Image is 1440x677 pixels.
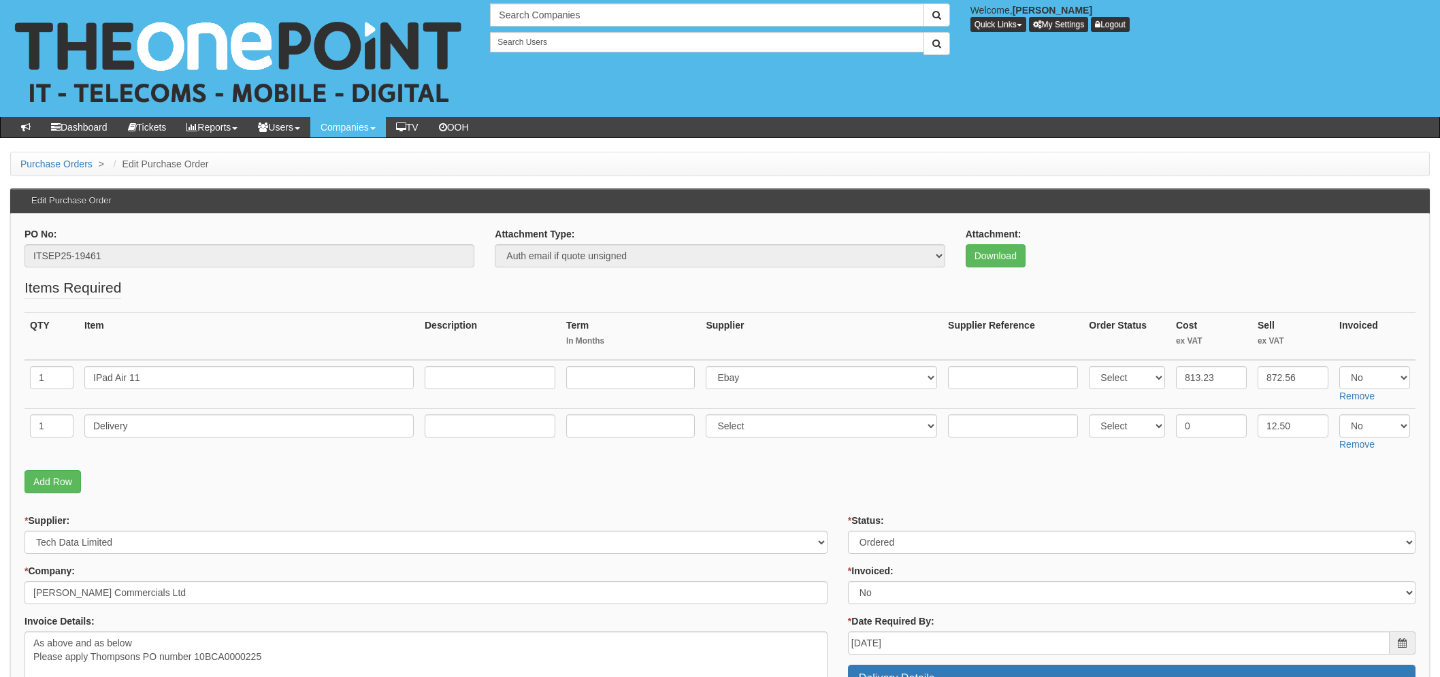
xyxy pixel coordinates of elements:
a: TV [386,117,429,137]
th: Invoiced [1334,312,1416,360]
button: Quick Links [970,17,1026,32]
th: Item [79,312,419,360]
a: Tickets [118,117,177,137]
a: Companies [310,117,386,137]
input: Search Users [490,32,923,52]
label: Invoiced: [848,564,894,578]
input: Search Companies [490,3,923,27]
th: Order Status [1083,312,1171,360]
h3: Edit Purchase Order [24,189,118,212]
legend: Items Required [24,278,121,299]
th: QTY [24,312,79,360]
a: Remove [1339,391,1375,401]
label: Date Required By: [848,614,934,628]
a: Download [966,244,1026,267]
a: OOH [429,117,479,137]
a: Purchase Orders [20,159,93,169]
span: > [95,159,108,169]
div: Welcome, [960,3,1440,32]
th: Sell [1252,312,1334,360]
a: Remove [1339,439,1375,450]
a: Users [248,117,310,137]
th: Supplier Reference [943,312,1083,360]
a: Dashboard [41,117,118,137]
a: Logout [1091,17,1130,32]
label: PO No: [24,227,56,241]
small: ex VAT [1176,335,1247,347]
a: Reports [176,117,248,137]
th: Description [419,312,561,360]
small: ex VAT [1258,335,1328,347]
b: [PERSON_NAME] [1013,5,1092,16]
label: Invoice Details: [24,614,95,628]
label: Company: [24,564,75,578]
label: Supplier: [24,514,69,527]
label: Attachment: [966,227,1021,241]
li: Edit Purchase Order [110,157,209,171]
th: Supplier [700,312,943,360]
small: In Months [566,335,695,347]
a: My Settings [1029,17,1089,32]
th: Cost [1171,312,1252,360]
th: Term [561,312,700,360]
a: Add Row [24,470,81,493]
label: Attachment Type: [495,227,574,241]
label: Status: [848,514,884,527]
